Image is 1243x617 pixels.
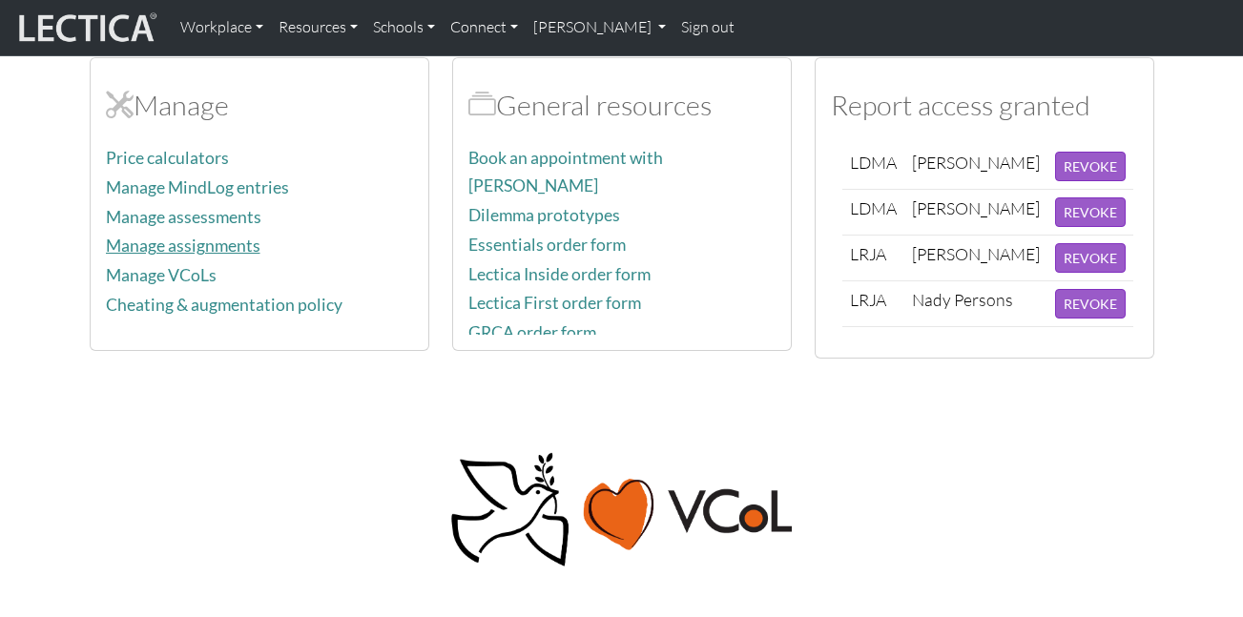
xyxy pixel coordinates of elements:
[271,8,365,48] a: Resources
[468,89,776,122] h2: General resources
[1055,243,1126,273] button: REVOKE
[106,89,413,122] h2: Manage
[445,450,797,569] img: Peace, love, VCoL
[842,281,904,327] td: LRJA
[912,243,1040,265] div: [PERSON_NAME]
[106,236,260,256] a: Manage assignments
[1055,289,1126,319] button: REVOKE
[842,236,904,281] td: LRJA
[106,177,289,197] a: Manage MindLog entries
[912,289,1013,311] div: Nady Persons
[468,88,496,122] span: Resources
[106,88,134,122] span: Manage
[673,8,742,48] a: Sign out
[106,295,342,315] a: Cheating & augmentation policy
[468,148,663,195] a: Book an appointment with [PERSON_NAME]
[443,8,526,48] a: Connect
[468,322,596,342] a: GRCA order form
[912,197,1040,219] div: [PERSON_NAME]
[106,265,217,285] a: Manage VCoLs
[468,205,620,225] a: Dilemma prototypes
[468,264,651,284] a: Lectica Inside order form
[106,148,229,168] a: Price calculators
[468,235,626,255] a: Essentials order form
[173,8,271,48] a: Workplace
[842,190,904,236] td: LDMA
[831,89,1138,122] h2: Report access granted
[365,8,443,48] a: Schools
[14,10,157,46] img: lecticalive
[1055,197,1126,227] button: REVOKE
[1055,152,1126,181] button: REVOKE
[106,207,261,227] a: Manage assessments
[468,293,641,313] a: Lectica First order form
[842,144,904,190] td: LDMA
[526,8,673,48] a: [PERSON_NAME]
[912,152,1040,174] div: [PERSON_NAME]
